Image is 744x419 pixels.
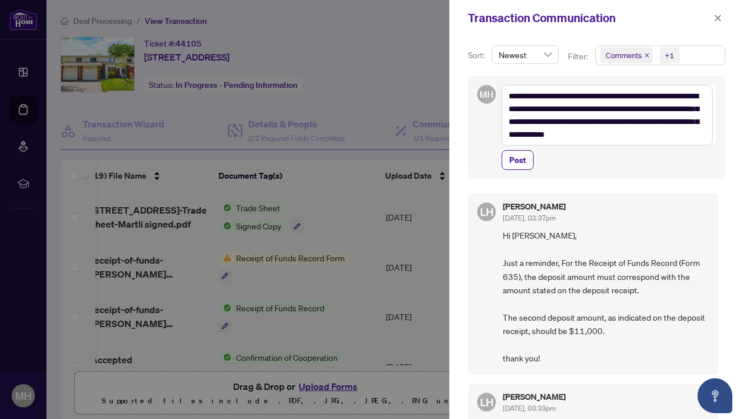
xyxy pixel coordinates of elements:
[503,404,556,413] span: [DATE], 03:33pm
[503,229,709,365] span: Hi [PERSON_NAME], Just a reminder, For the Receipt of Funds Record (Form 635), the deposit amount...
[600,47,653,63] span: Comments
[468,49,487,62] p: Sort:
[568,50,590,63] p: Filter:
[480,88,493,101] span: MH
[503,203,566,211] h5: [PERSON_NAME]
[665,49,674,61] div: +1
[606,49,642,61] span: Comments
[480,204,493,220] span: LH
[499,46,552,63] span: Newest
[509,151,526,169] span: Post
[714,14,722,22] span: close
[468,9,710,27] div: Transaction Communication
[480,394,493,410] span: LH
[502,150,534,170] button: Post
[503,214,556,222] span: [DATE], 03:37pm
[503,393,566,401] h5: [PERSON_NAME]
[697,378,732,413] button: Open asap
[644,52,650,58] span: close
